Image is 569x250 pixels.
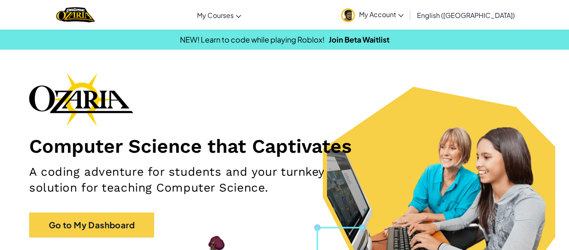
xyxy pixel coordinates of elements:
img: Ozaria branding logo [29,73,133,126]
span: English ([GEOGRAPHIC_DATA]) [417,11,515,20]
a: English ([GEOGRAPHIC_DATA]) [413,4,519,26]
span: My Courses [197,11,234,20]
a: My Courses [193,4,245,26]
span: NEW! Learn to code while playing Roblox! [180,35,324,44]
span: My Account [359,10,404,19]
a: My Account [337,2,408,28]
h2: A coding adventure for students and your turnkey solution for teaching Computer Science. [29,164,371,196]
img: avatar [341,8,355,22]
img: Home [56,6,95,23]
h1: Computer Science that Captivates [29,134,540,158]
a: Go to My Dashboard [29,212,154,237]
a: Join Beta Waitlist [329,35,389,44]
a: Ozaria by CodeCombat logo [56,6,95,23]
